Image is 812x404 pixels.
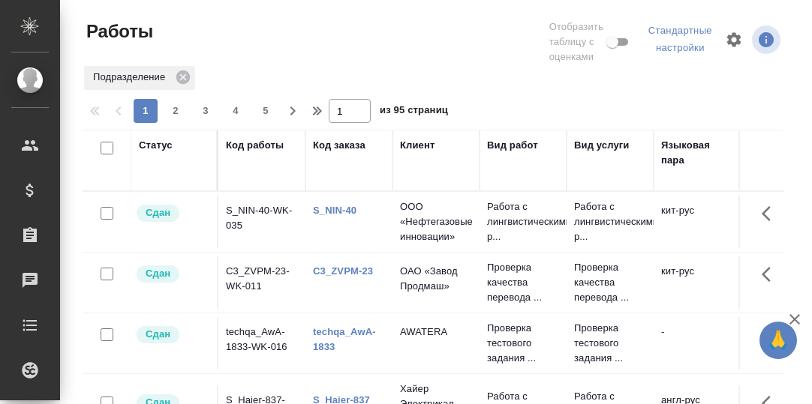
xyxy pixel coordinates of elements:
div: split button [645,19,716,60]
div: Вид работ [487,138,538,153]
td: S_NIN-40-WK-035 [218,196,305,248]
div: Менеджер проверил работу исполнителя, передает ее на следующий этап [135,264,209,284]
p: Подразделение [93,70,170,85]
div: Подразделение [84,66,195,90]
div: Статус [139,138,173,153]
span: 3 [194,103,218,118]
p: Сдан [146,205,170,220]
button: 🙏 [759,322,797,359]
p: Сдан [146,266,170,281]
td: кит-рус [654,196,741,248]
span: из 95 страниц [380,101,448,123]
span: 4 [224,103,248,118]
span: Отобразить таблицу с оценками [549,19,603,64]
a: S_NIN-40 [313,205,356,216]
div: Клиент [400,138,435,153]
span: Настроить таблицу [716,22,752,58]
div: Менеджер проверил работу исполнителя, передает ее на следующий этап [135,325,209,345]
p: AWATERA [400,325,472,340]
button: 5 [254,99,278,123]
p: Проверка качества перевода ... [574,260,646,305]
button: Здесь прячутся важные кнопки [753,256,789,292]
span: 🙏 [765,325,791,356]
p: Проверка тестового задания ... [487,321,559,366]
button: Здесь прячутся важные кнопки [753,196,789,232]
a: C3_ZVPM-23 [313,265,373,277]
p: Проверка качества перевода ... [487,260,559,305]
span: Посмотреть информацию [752,25,783,54]
p: Работа с лингвистическими р... [487,199,559,244]
p: Сдан [146,327,170,342]
div: Вид услуги [574,138,630,153]
td: - [654,317,741,370]
button: 2 [164,99,188,123]
button: 4 [224,99,248,123]
span: 5 [254,103,278,118]
div: Код заказа [313,138,365,153]
span: Работы [83,19,153,43]
button: Здесь прячутся важные кнопки [753,317,789,353]
span: 2 [164,103,188,118]
a: techqa_AwA-1833 [313,326,376,352]
div: Код работы [226,138,284,153]
button: 3 [194,99,218,123]
td: кит-рус [654,256,741,309]
td: C3_ZVPM-23-WK-011 [218,256,305,309]
p: ОАО «Завод Продмаш» [400,264,472,294]
div: Языковая пара [661,138,733,168]
td: techqa_AwA-1833-WK-016 [218,317,305,370]
p: Проверка тестового задания ... [574,321,646,366]
p: Работа с лингвистическими р... [574,199,646,244]
p: ООО «Нефтегазовые инновации» [400,199,472,244]
div: Менеджер проверил работу исполнителя, передает ее на следующий этап [135,203,209,223]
